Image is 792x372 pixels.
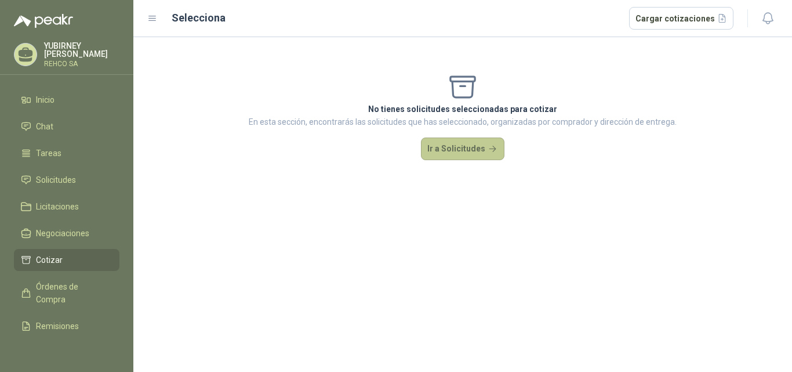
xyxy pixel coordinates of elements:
[36,227,89,240] span: Negociaciones
[44,60,119,67] p: REHCO SA
[44,42,119,58] p: YUBIRNEY [PERSON_NAME]
[14,196,119,218] a: Licitaciones
[629,7,734,30] button: Cargar cotizaciones
[172,10,226,26] h2: Selecciona
[14,89,119,111] a: Inicio
[36,254,63,266] span: Cotizar
[36,120,53,133] span: Chat
[36,147,61,160] span: Tareas
[14,249,119,271] a: Cotizar
[14,315,119,337] a: Remisiones
[14,142,119,164] a: Tareas
[14,342,119,364] a: Configuración
[36,93,55,106] span: Inicio
[421,138,504,161] button: Ir a Solicitudes
[249,115,677,128] p: En esta sección, encontrarás las solicitudes que has seleccionado, organizadas por comprador y di...
[249,103,677,115] p: No tienes solicitudes seleccionadas para cotizar
[36,200,79,213] span: Licitaciones
[14,115,119,138] a: Chat
[36,280,108,306] span: Órdenes de Compra
[14,14,73,28] img: Logo peakr
[14,169,119,191] a: Solicitudes
[36,174,76,186] span: Solicitudes
[14,276,119,310] a: Órdenes de Compra
[36,320,79,333] span: Remisiones
[14,222,119,244] a: Negociaciones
